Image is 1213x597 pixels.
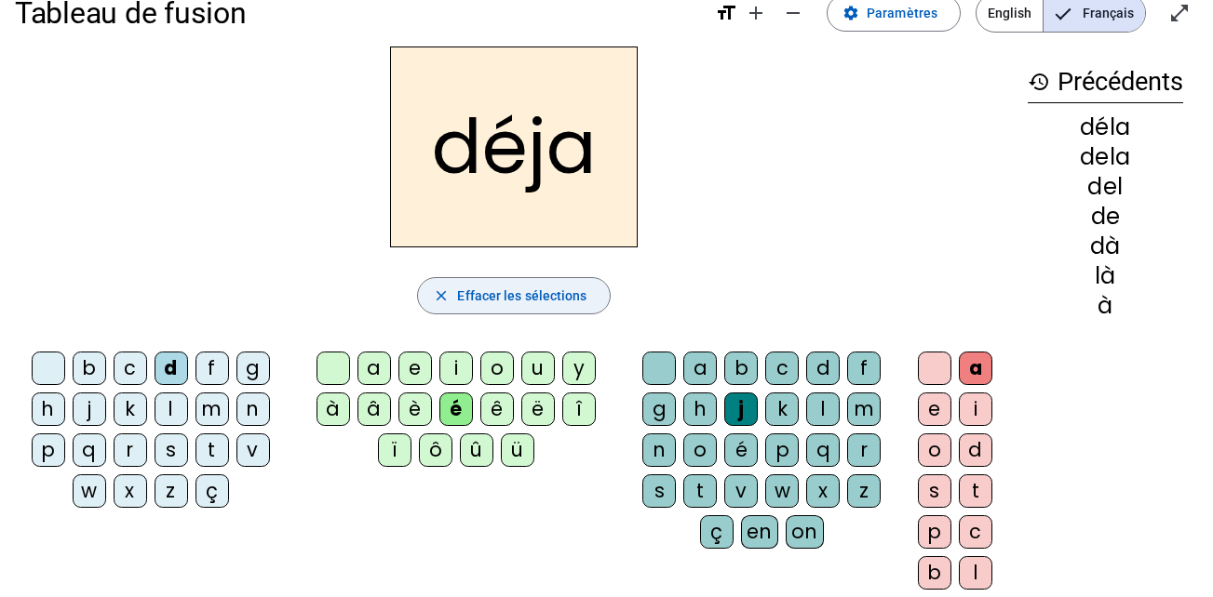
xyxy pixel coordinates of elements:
[745,2,767,24] mat-icon: add
[460,433,493,467] div: û
[642,474,676,508] div: s
[195,392,229,426] div: m
[765,392,799,426] div: k
[155,474,188,508] div: z
[683,352,717,385] div: a
[439,392,473,426] div: é
[114,433,147,467] div: r
[417,277,610,314] button: Effacer les sélections
[378,433,411,467] div: ï
[155,392,188,426] div: l
[1028,235,1183,258] div: dà
[959,474,992,508] div: t
[806,392,840,426] div: l
[847,352,881,385] div: f
[521,352,555,385] div: u
[842,5,859,21] mat-icon: settings
[114,352,147,385] div: c
[562,352,596,385] div: y
[195,474,229,508] div: ç
[741,515,778,549] div: en
[786,515,824,549] div: on
[847,433,881,467] div: r
[918,392,951,426] div: e
[317,392,350,426] div: à
[847,474,881,508] div: z
[73,392,106,426] div: j
[918,556,951,590] div: b
[683,392,717,426] div: h
[433,287,450,304] mat-icon: close
[73,474,106,508] div: w
[1028,176,1183,198] div: del
[398,392,432,426] div: è
[642,433,676,467] div: n
[114,392,147,426] div: k
[32,433,65,467] div: p
[1028,295,1183,317] div: à
[959,352,992,385] div: a
[357,392,391,426] div: â
[724,352,758,385] div: b
[1028,265,1183,287] div: là
[724,433,758,467] div: é
[918,433,951,467] div: o
[683,433,717,467] div: o
[439,352,473,385] div: i
[765,474,799,508] div: w
[236,352,270,385] div: g
[765,433,799,467] div: p
[155,433,188,467] div: s
[32,392,65,426] div: h
[562,392,596,426] div: î
[114,474,147,508] div: x
[959,515,992,549] div: c
[724,392,758,426] div: j
[715,2,737,24] mat-icon: format_size
[390,46,638,247] h2: déja
[918,474,951,508] div: s
[521,392,555,426] div: ë
[806,433,840,467] div: q
[419,433,452,467] div: ô
[1028,61,1183,103] h3: Précédents
[724,474,758,508] div: v
[1168,2,1191,24] mat-icon: open_in_full
[501,433,534,467] div: ü
[236,433,270,467] div: v
[1028,116,1183,139] div: déla
[236,392,270,426] div: n
[195,433,229,467] div: t
[1028,206,1183,228] div: de
[867,2,937,24] span: Paramètres
[480,392,514,426] div: ê
[959,556,992,590] div: l
[398,352,432,385] div: e
[1028,146,1183,168] div: dela
[683,474,717,508] div: t
[959,433,992,467] div: d
[73,352,106,385] div: b
[73,433,106,467] div: q
[642,392,676,426] div: g
[806,352,840,385] div: d
[1028,71,1050,93] mat-icon: history
[155,352,188,385] div: d
[457,285,586,307] span: Effacer les sélections
[847,392,881,426] div: m
[918,515,951,549] div: p
[700,515,734,549] div: ç
[806,474,840,508] div: x
[195,352,229,385] div: f
[765,352,799,385] div: c
[480,352,514,385] div: o
[357,352,391,385] div: a
[782,2,804,24] mat-icon: remove
[959,392,992,426] div: i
